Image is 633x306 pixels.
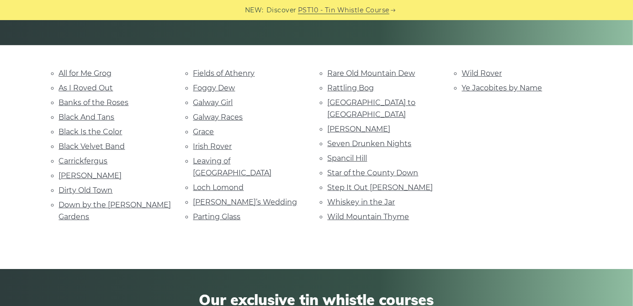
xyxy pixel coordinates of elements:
[193,212,241,221] a: Parting Glass
[59,157,108,165] a: Carrickfergus
[328,69,415,78] a: Rare Old Mountain Dew
[59,127,122,136] a: Black Is the Color
[193,113,243,121] a: Galway Races
[59,186,113,195] a: Dirty Old Town
[193,98,233,107] a: Galway Girl
[298,5,389,16] a: PST10 - Tin Whistle Course
[328,212,410,221] a: Wild Mountain Thyme
[328,84,374,92] a: Rattling Bog
[328,169,419,177] a: Star of the County Down
[59,142,125,151] a: Black Velvet Band
[59,98,129,107] a: Banks of the Roses
[328,125,391,133] a: [PERSON_NAME]
[193,84,235,92] a: Foggy Dew
[59,113,115,121] a: Black And Tans
[193,183,244,192] a: Loch Lomond
[59,200,171,221] a: Down by the [PERSON_NAME] Gardens
[328,183,433,192] a: Step It Out [PERSON_NAME]
[193,157,272,177] a: Leaving of [GEOGRAPHIC_DATA]
[193,142,232,151] a: Irish Rover
[328,198,395,206] a: Whiskey in the Jar
[462,69,502,78] a: Wild Rover
[59,69,112,78] a: All for Me Grog
[328,154,367,163] a: Spancil Hill
[193,69,255,78] a: Fields of Athenry
[462,84,543,92] a: Ye Jacobites by Name
[266,5,297,16] span: Discover
[328,98,416,119] a: [GEOGRAPHIC_DATA] to [GEOGRAPHIC_DATA]
[59,171,122,180] a: [PERSON_NAME]
[59,84,113,92] a: As I Roved Out
[245,5,264,16] span: NEW:
[193,198,298,206] a: [PERSON_NAME]’s Wedding
[328,139,412,148] a: Seven Drunken Nights
[193,127,214,136] a: Grace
